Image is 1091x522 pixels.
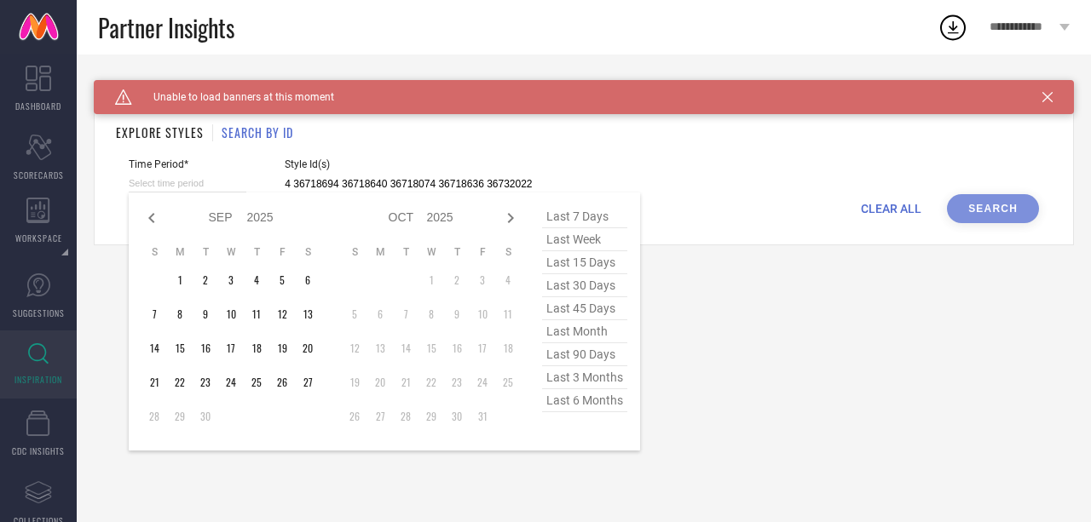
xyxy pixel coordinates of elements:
[295,267,320,293] td: Sat Sep 06 2025
[542,343,627,366] span: last 90 days
[244,301,269,327] td: Thu Sep 11 2025
[367,245,393,259] th: Monday
[141,336,167,361] td: Sun Sep 14 2025
[141,301,167,327] td: Sun Sep 07 2025
[861,202,921,215] span: CLEAR ALL
[542,320,627,343] span: last month
[141,208,162,228] div: Previous month
[542,228,627,251] span: last week
[269,245,295,259] th: Friday
[269,370,295,395] td: Fri Sep 26 2025
[419,267,444,293] td: Wed Oct 01 2025
[141,245,167,259] th: Sunday
[167,404,193,429] td: Mon Sep 29 2025
[542,274,627,297] span: last 30 days
[500,208,521,228] div: Next month
[193,404,218,429] td: Tue Sep 30 2025
[542,251,627,274] span: last 15 days
[342,336,367,361] td: Sun Oct 12 2025
[393,370,419,395] td: Tue Oct 21 2025
[367,336,393,361] td: Mon Oct 13 2025
[342,370,367,395] td: Sun Oct 19 2025
[13,307,65,319] span: SUGGESTIONS
[141,404,167,429] td: Sun Sep 28 2025
[393,336,419,361] td: Tue Oct 14 2025
[98,10,234,45] span: Partner Insights
[542,205,627,228] span: last 7 days
[193,336,218,361] td: Tue Sep 16 2025
[269,301,295,327] td: Fri Sep 12 2025
[269,336,295,361] td: Fri Sep 19 2025
[167,301,193,327] td: Mon Sep 08 2025
[419,301,444,327] td: Wed Oct 08 2025
[285,158,532,170] span: Style Id(s)
[444,370,470,395] td: Thu Oct 23 2025
[295,245,320,259] th: Saturday
[470,336,495,361] td: Fri Oct 17 2025
[222,123,293,141] h1: SEARCH BY ID
[367,404,393,429] td: Mon Oct 27 2025
[367,301,393,327] td: Mon Oct 06 2025
[218,245,244,259] th: Wednesday
[470,245,495,259] th: Friday
[129,158,246,170] span: Time Period*
[218,267,244,293] td: Wed Sep 03 2025
[470,370,495,395] td: Fri Oct 24 2025
[244,267,269,293] td: Thu Sep 04 2025
[269,267,295,293] td: Fri Sep 05 2025
[167,267,193,293] td: Mon Sep 01 2025
[167,370,193,395] td: Mon Sep 22 2025
[393,245,419,259] th: Tuesday
[295,336,320,361] td: Sat Sep 20 2025
[244,245,269,259] th: Thursday
[542,389,627,412] span: last 6 months
[444,404,470,429] td: Thu Oct 30 2025
[542,366,627,389] span: last 3 months
[444,301,470,327] td: Thu Oct 09 2025
[295,370,320,395] td: Sat Sep 27 2025
[193,370,218,395] td: Tue Sep 23 2025
[393,301,419,327] td: Tue Oct 07 2025
[14,169,64,181] span: SCORECARDS
[116,123,204,141] h1: EXPLORE STYLES
[495,245,521,259] th: Saturday
[495,267,521,293] td: Sat Oct 04 2025
[285,175,532,194] input: Enter comma separated style ids e.g. 12345, 67890
[444,245,470,259] th: Thursday
[14,373,62,386] span: INSPIRATION
[193,245,218,259] th: Tuesday
[419,370,444,395] td: Wed Oct 22 2025
[342,301,367,327] td: Sun Oct 05 2025
[167,245,193,259] th: Monday
[938,12,968,43] div: Open download list
[15,232,62,244] span: WORKSPACE
[470,301,495,327] td: Fri Oct 10 2025
[218,301,244,327] td: Wed Sep 10 2025
[295,301,320,327] td: Sat Sep 13 2025
[193,301,218,327] td: Tue Sep 09 2025
[393,404,419,429] td: Tue Oct 28 2025
[193,267,218,293] td: Tue Sep 02 2025
[470,267,495,293] td: Fri Oct 03 2025
[132,91,334,103] span: Unable to load banners at this moment
[495,370,521,395] td: Sat Oct 25 2025
[419,336,444,361] td: Wed Oct 15 2025
[15,100,61,112] span: DASHBOARD
[470,404,495,429] td: Fri Oct 31 2025
[218,370,244,395] td: Wed Sep 24 2025
[94,80,1074,93] div: Back TO Dashboard
[495,336,521,361] td: Sat Oct 18 2025
[244,336,269,361] td: Thu Sep 18 2025
[342,245,367,259] th: Sunday
[444,336,470,361] td: Thu Oct 16 2025
[244,370,269,395] td: Thu Sep 25 2025
[495,301,521,327] td: Sat Oct 11 2025
[167,336,193,361] td: Mon Sep 15 2025
[141,370,167,395] td: Sun Sep 21 2025
[342,404,367,429] td: Sun Oct 26 2025
[129,175,246,192] input: Select time period
[542,297,627,320] span: last 45 days
[419,245,444,259] th: Wednesday
[419,404,444,429] td: Wed Oct 29 2025
[367,370,393,395] td: Mon Oct 20 2025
